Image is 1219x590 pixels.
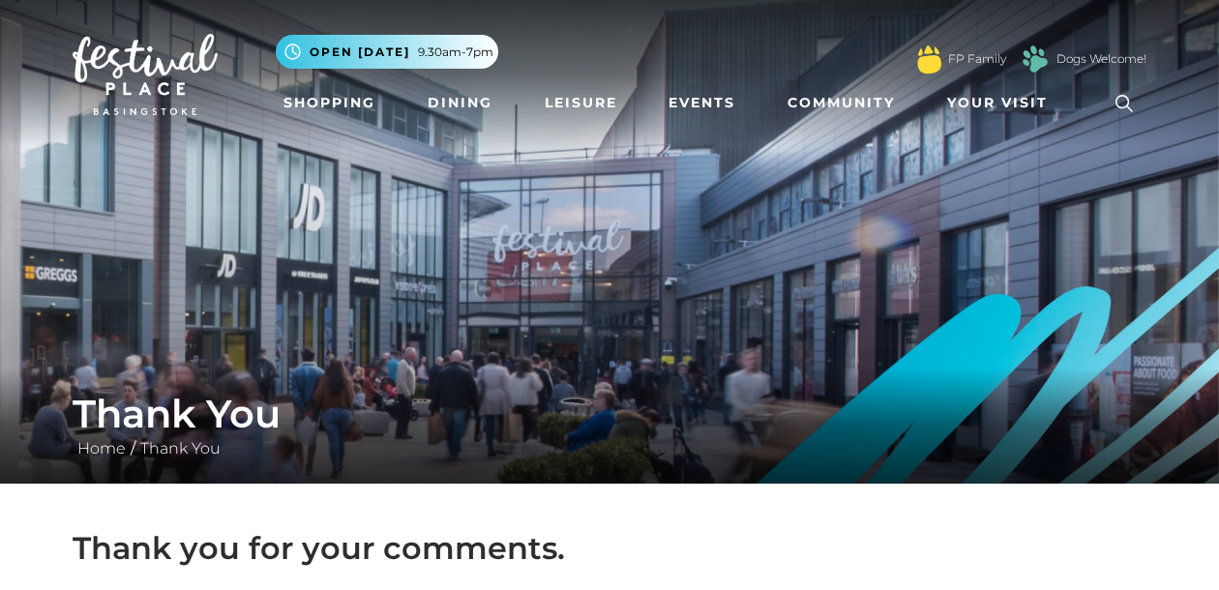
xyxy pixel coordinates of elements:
[276,85,383,121] a: Shopping
[1056,50,1146,68] a: Dogs Welcome!
[73,34,218,115] img: Festival Place Logo
[73,391,1146,437] h1: Thank You
[939,85,1065,121] a: Your Visit
[418,44,493,61] span: 9.30am-7pm
[948,50,1006,68] a: FP Family
[661,85,743,121] a: Events
[420,85,500,121] a: Dining
[73,530,1146,567] h2: Thank you for your comments.
[780,85,903,121] a: Community
[537,85,625,121] a: Leisure
[947,93,1048,113] span: Your Visit
[58,391,1161,460] div: /
[276,35,498,69] button: Open [DATE] 9.30am-7pm
[310,44,410,61] span: Open [DATE]
[135,439,225,457] a: Thank You
[73,439,131,457] a: Home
